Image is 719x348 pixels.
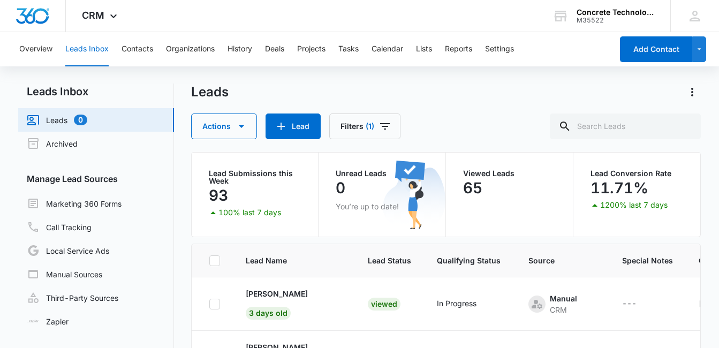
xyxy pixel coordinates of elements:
button: Reports [445,32,472,66]
span: Source [528,255,596,266]
input: Search Leads [550,114,701,139]
button: Contacts [122,32,153,66]
span: CRM [82,10,104,21]
div: CRM [550,304,577,315]
a: Call Tracking [27,221,92,233]
a: Marketing 360 Forms [27,197,122,210]
div: --- [622,298,637,311]
button: Settings [485,32,514,66]
p: You’re up to date! [336,201,428,212]
h1: Leads [191,84,229,100]
button: Add Contact [620,36,692,62]
a: Zapier [27,316,69,327]
button: Tasks [338,32,359,66]
button: Calendar [372,32,403,66]
p: 93 [209,187,228,204]
button: Lead [266,114,321,139]
div: account name [577,8,655,17]
div: - - Select to Edit Field [437,298,496,311]
p: [PERSON_NAME] [246,288,308,299]
h2: Leads Inbox [18,84,174,100]
p: Lead Submissions this Week [209,170,301,185]
a: Local Service Ads [27,244,109,257]
button: Actions [191,114,257,139]
span: Special Notes [622,255,673,266]
div: account id [577,17,655,24]
button: Projects [297,32,326,66]
p: 65 [463,179,482,196]
a: [PERSON_NAME]3 days old [246,288,342,317]
h3: Manage Lead Sources [18,172,174,185]
div: In Progress [437,298,476,309]
button: Leads Inbox [65,32,109,66]
p: Unread Leads [336,170,428,177]
button: Overview [19,32,52,66]
p: 0 [336,179,345,196]
button: Filters [329,114,400,139]
div: Manual [550,293,577,304]
a: Viewed [368,299,400,308]
button: History [228,32,252,66]
span: 3 days old [246,307,291,320]
p: Viewed Leads [463,170,556,177]
a: Archived [27,137,78,150]
a: Leads0 [27,114,87,126]
a: Manual Sources [27,268,102,281]
span: Lead Name [246,255,342,266]
p: 11.71% [591,179,648,196]
p: 100% last 7 days [218,209,281,216]
a: Third-Party Sources [27,291,118,304]
button: Deals [265,32,284,66]
button: Actions [684,84,701,101]
button: Organizations [166,32,215,66]
span: (1) [366,123,374,130]
span: Qualifying Status [437,255,503,266]
div: Viewed [368,298,400,311]
div: - - Select to Edit Field [528,293,596,315]
p: 1200% last 7 days [600,201,668,209]
div: - - Select to Edit Field [622,298,656,311]
p: Lead Conversion Rate [591,170,684,177]
span: Lead Status [368,255,411,266]
button: Lists [416,32,432,66]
